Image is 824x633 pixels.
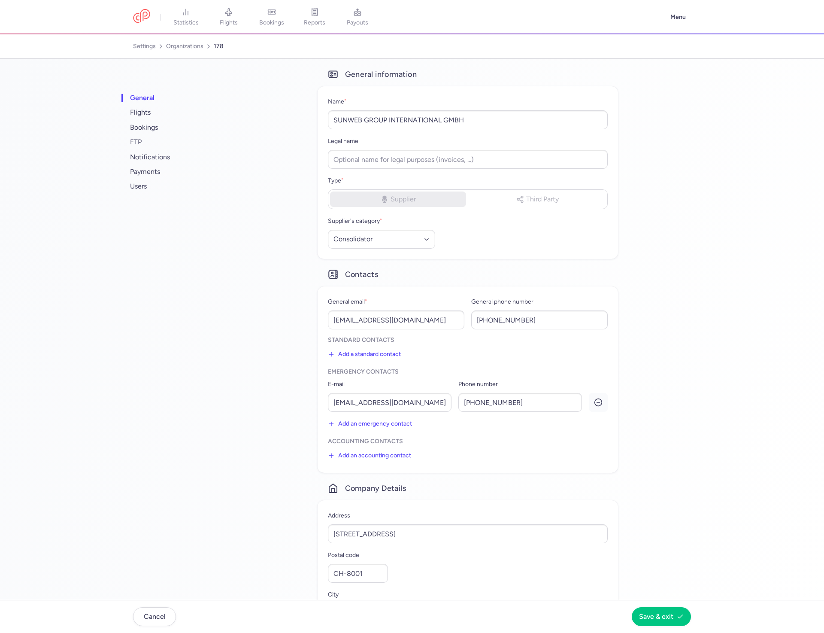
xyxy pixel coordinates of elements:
a: settings [133,40,156,53]
button: payments [125,164,232,179]
label: Legal name [328,136,608,146]
input: 32 Rue de Paradis [328,524,608,543]
a: organizations [166,40,203,53]
button: Save & exit [632,607,691,626]
label: General phone number [471,297,608,307]
h3: Company Details [318,483,618,493]
button: general [125,91,232,105]
a: payouts [336,8,379,27]
input: Optional name for legal purposes (invoices, ...) [328,150,608,169]
button: Add an accounting contact [328,449,411,463]
button: Menu [665,9,691,25]
button: Add an emergency contact [328,417,412,431]
label: Name [328,97,608,107]
h4: Standard contacts [328,336,608,344]
span: Save & exit [639,613,673,621]
input: +## # ## ## ## ## [471,310,608,329]
span: reports [304,19,325,27]
button: users [125,179,232,194]
span: statistics [173,19,199,27]
button: flights [125,105,232,120]
label: General email [328,297,464,307]
label: Phone number [458,379,582,390]
span: flights [220,19,238,27]
label: Postal code [328,550,388,560]
input: account@company.com [328,310,464,329]
button: notifications [125,150,232,164]
h4: Accounting contacts [328,438,608,445]
button: Cancel [133,607,176,626]
a: reports [293,8,336,27]
label: Address [328,511,608,521]
a: statistics [164,8,207,27]
a: bookings [250,8,293,27]
h3: General information [318,69,618,79]
h3: Contacts [318,269,618,280]
a: 178 [214,40,224,53]
span: payouts [347,19,368,27]
input: account@company.com [328,393,451,412]
label: E-mail [328,379,451,390]
input: +## # ## ## ## ## [458,393,582,412]
input: Der Touristik, Gambia Experience... [328,110,608,129]
span: bookings [259,19,284,27]
button: Add a standard contact [328,347,401,361]
h4: Emergency contacts [328,368,608,376]
button: FTP [125,135,232,149]
label: Supplier's category [328,216,435,226]
a: flights [207,8,250,27]
input: 75010 [328,564,388,583]
label: City [328,590,435,600]
a: CitizenPlane red outlined logo [133,9,150,25]
legend: Type [328,176,343,186]
button: bookings [125,120,232,135]
span: Cancel [144,613,166,621]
